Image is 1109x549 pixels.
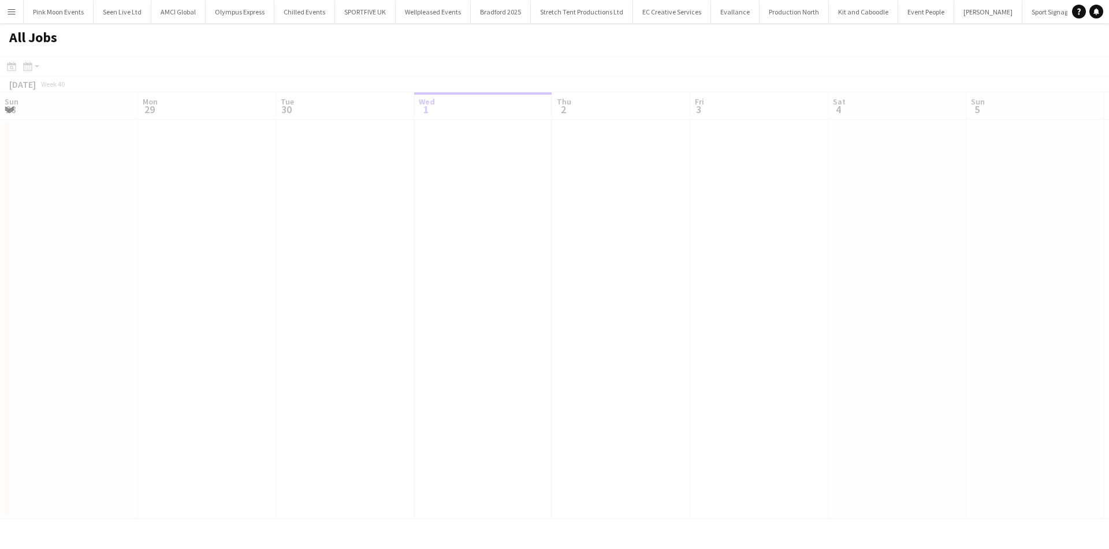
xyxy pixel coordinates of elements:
[898,1,954,23] button: Event People
[633,1,711,23] button: EC Creative Services
[531,1,633,23] button: Stretch Tent Productions Ltd
[829,1,898,23] button: Kit and Caboodle
[396,1,471,23] button: Wellpleased Events
[471,1,531,23] button: Bradford 2025
[1022,1,1081,23] button: Sport Signage
[24,1,94,23] button: Pink Moon Events
[760,1,829,23] button: Production North
[94,1,151,23] button: Seen Live Ltd
[274,1,335,23] button: Chilled Events
[954,1,1022,23] button: [PERSON_NAME]
[335,1,396,23] button: SPORTFIVE UK
[711,1,760,23] button: Evallance
[206,1,274,23] button: Olympus Express
[151,1,206,23] button: AMCI Global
